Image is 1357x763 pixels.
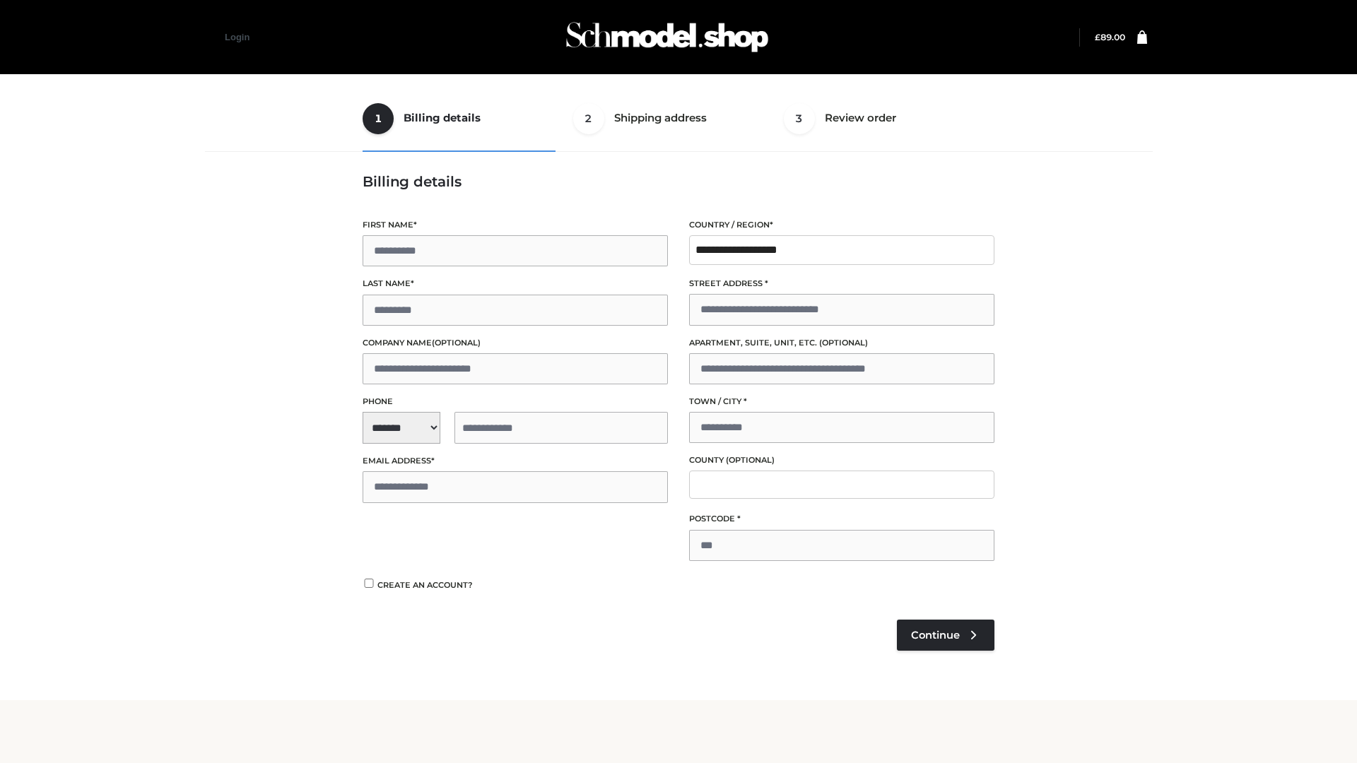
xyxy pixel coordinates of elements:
[363,579,375,588] input: Create an account?
[689,512,994,526] label: Postcode
[1095,32,1100,42] span: £
[363,277,668,290] label: Last name
[897,620,994,651] a: Continue
[561,9,773,65] img: Schmodel Admin 964
[726,455,775,465] span: (optional)
[689,454,994,467] label: County
[432,338,481,348] span: (optional)
[689,277,994,290] label: Street address
[363,218,668,232] label: First name
[1095,32,1125,42] a: £89.00
[363,395,668,408] label: Phone
[689,218,994,232] label: Country / Region
[225,32,249,42] a: Login
[689,336,994,350] label: Apartment, suite, unit, etc.
[819,338,868,348] span: (optional)
[363,173,994,190] h3: Billing details
[377,580,473,590] span: Create an account?
[1095,32,1125,42] bdi: 89.00
[363,454,668,468] label: Email address
[689,395,994,408] label: Town / City
[363,336,668,350] label: Company name
[911,629,960,641] span: Continue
